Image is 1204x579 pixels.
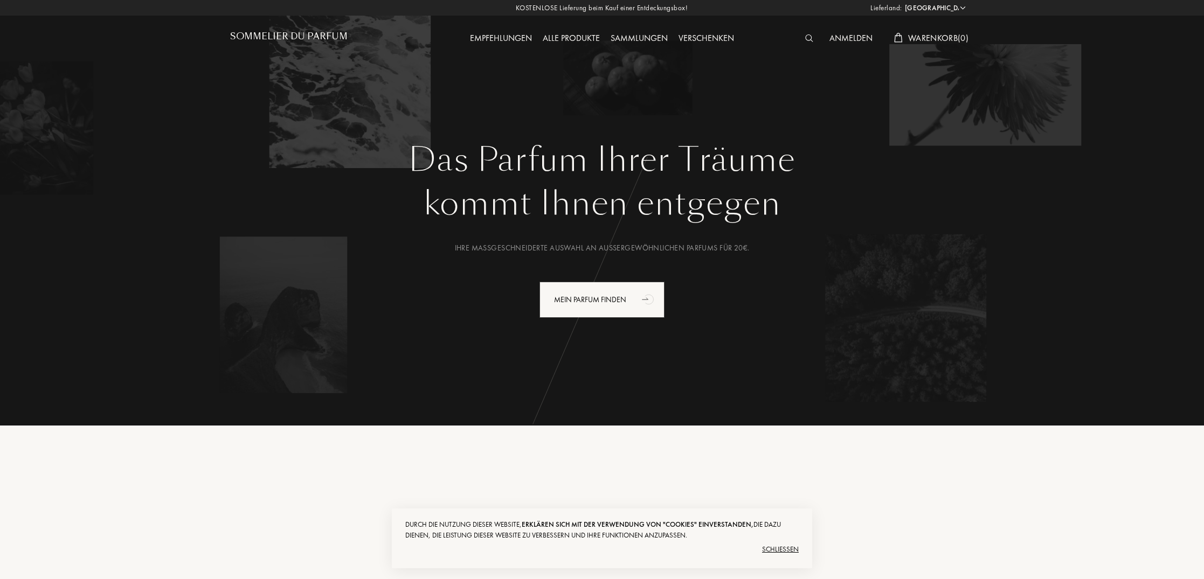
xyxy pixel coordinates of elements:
div: Verschenken [673,32,739,46]
h1: Das Parfum Ihrer Träume [238,141,966,179]
div: animation [638,288,660,310]
div: Sammlungen [605,32,673,46]
div: Mein Parfum finden [539,282,665,318]
img: search_icn_white.svg [805,34,813,42]
a: Empfehlungen [465,32,537,44]
div: Ihre maßgeschneiderte Auswahl an außergewöhnlichen Parfums für 20€. [238,242,966,254]
a: Alle Produkte [537,32,605,44]
div: Alle Produkte [537,32,605,46]
span: erklären sich mit der Verwendung von "Cookies" einverstanden, [522,520,753,529]
a: Mein Parfum findenanimation [531,282,673,318]
a: Anmelden [824,32,878,44]
a: Sommelier du Parfum [230,31,348,46]
span: Warenkorb ( 0 ) [908,32,968,44]
a: Sammlungen [605,32,673,44]
div: Durch die Nutzung dieser Website, die dazu dienen, die Leistung dieser Website zu verbessern und ... [405,519,799,541]
h1: Sommelier du Parfum [230,31,348,41]
span: Lieferland: [870,3,902,13]
div: kommt Ihnen entgegen [238,179,966,228]
div: Anmelden [824,32,878,46]
a: Verschenken [673,32,739,44]
div: Empfehlungen [465,32,537,46]
div: Schließen [405,541,799,558]
img: cart_white.svg [894,33,903,43]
